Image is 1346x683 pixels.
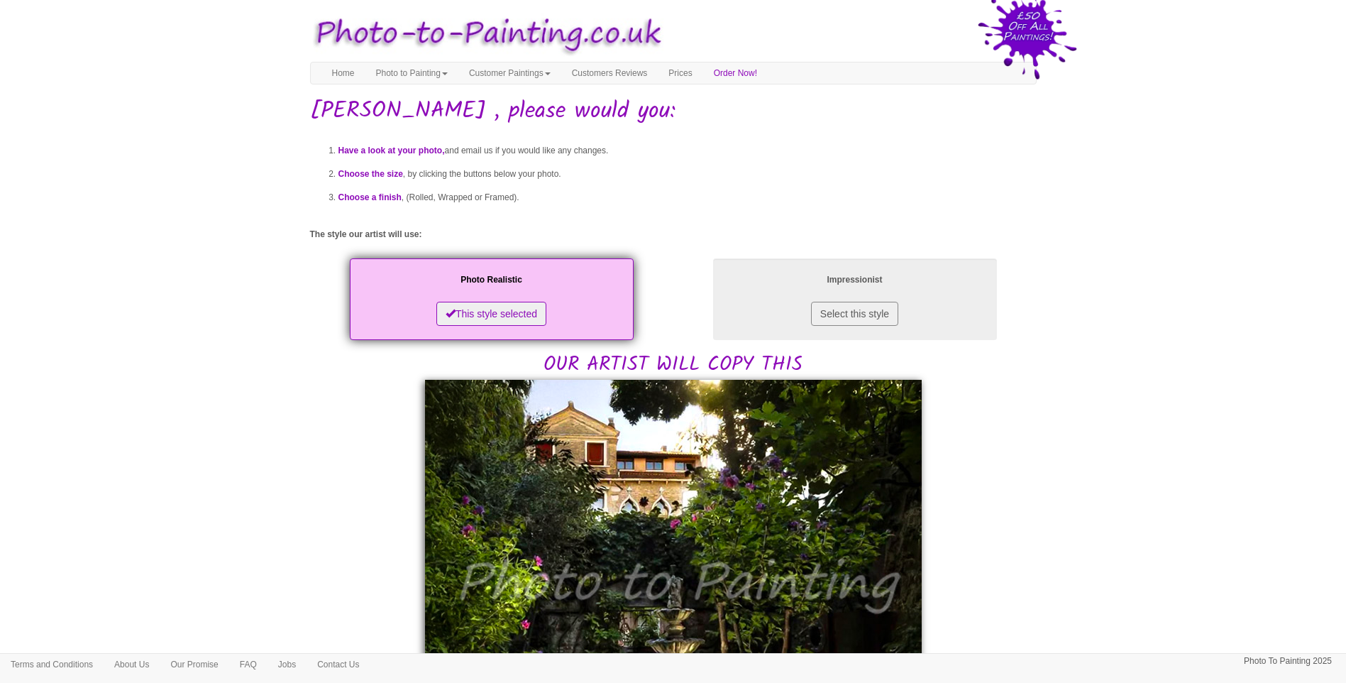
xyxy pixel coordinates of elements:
a: FAQ [229,654,267,675]
a: Photo to Painting [365,62,458,84]
li: , by clicking the buttons below your photo. [338,163,1037,186]
button: This style selected [436,302,546,326]
p: Photo To Painting 2025 [1244,654,1332,669]
h2: OUR ARTIST WILL COPY THIS [310,255,1037,376]
li: and email us if you would like any changes. [338,139,1037,163]
p: Photo Realistic [364,273,619,288]
img: Photo to Painting [303,7,666,62]
span: Choose a finish [338,192,402,202]
a: Customer Paintings [458,62,561,84]
li: , (Rolled, Wrapped or Framed). [338,186,1037,209]
a: Home [321,62,365,84]
a: Order Now! [703,62,768,84]
span: Choose the size [338,169,403,179]
button: Select this style [811,302,898,326]
p: Impressionist [727,273,983,288]
h1: [PERSON_NAME] , please would you: [310,99,1037,124]
label: The style our artist will use: [310,229,422,241]
a: Prices [658,62,702,84]
a: Contact Us [307,654,370,675]
a: Jobs [267,654,307,675]
a: Our Promise [160,654,228,675]
a: About Us [104,654,160,675]
a: Customers Reviews [561,62,658,84]
span: Have a look at your photo, [338,146,445,155]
